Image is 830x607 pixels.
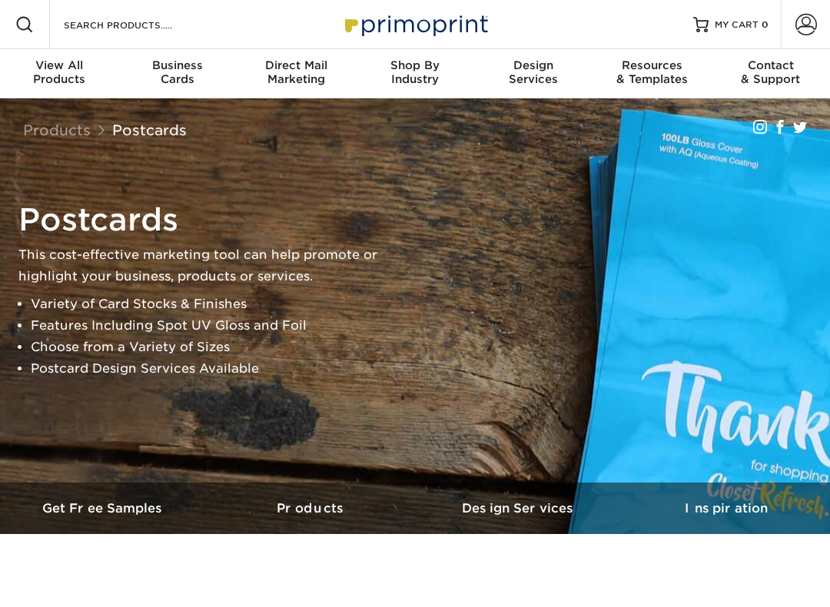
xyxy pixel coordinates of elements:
[474,58,593,72] span: Design
[18,201,403,238] h1: Postcards
[23,121,91,138] a: Products
[712,49,830,98] a: Contact& Support
[593,58,711,72] span: Resources
[622,501,830,516] h3: Inspiration
[474,49,593,98] a: DesignServices
[62,15,212,34] input: SEARCH PRODUCTS.....
[415,501,622,516] h3: Design Services
[237,49,356,98] a: Direct MailMarketing
[18,244,403,287] p: This cost-effective marketing tool can help promote or highlight your business, products or servi...
[31,294,403,315] li: Variety of Card Stocks & Finishes
[237,58,356,86] div: Marketing
[356,49,474,98] a: Shop ByIndustry
[207,501,415,516] h3: Products
[118,49,237,98] a: BusinessCards
[593,58,711,86] div: & Templates
[31,337,403,358] li: Choose from a Variety of Sizes
[118,58,237,86] div: Cards
[762,19,769,30] span: 0
[356,58,474,72] span: Shop By
[112,121,187,138] a: Postcards
[207,483,415,534] a: Products
[237,58,356,72] span: Direct Mail
[622,483,830,534] a: Inspiration
[712,58,830,86] div: & Support
[338,8,492,41] img: Primoprint
[415,483,622,534] a: Design Services
[593,49,711,98] a: Resources& Templates
[712,58,830,72] span: Contact
[356,58,474,86] div: Industry
[715,18,759,32] span: MY CART
[31,315,403,337] li: Features Including Spot UV Gloss and Foil
[118,58,237,72] span: Business
[31,358,403,380] li: Postcard Design Services Available
[474,58,593,86] div: Services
